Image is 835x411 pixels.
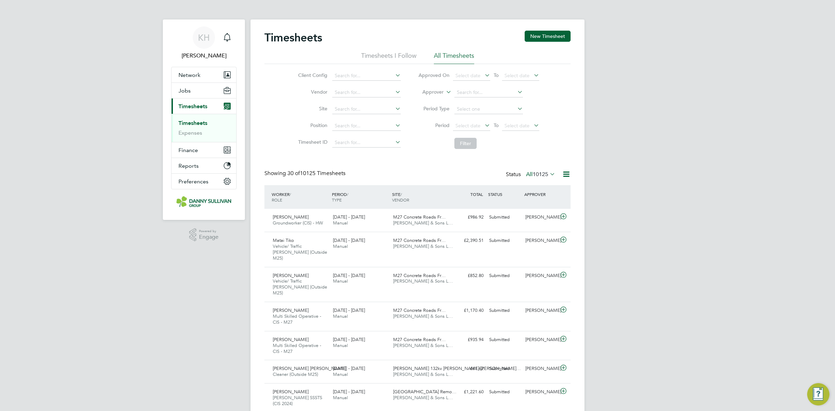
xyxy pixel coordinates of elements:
div: Submitted [486,363,523,374]
span: Preferences [178,178,208,185]
div: Submitted [486,386,523,398]
div: £935.94 [450,334,486,346]
input: Search for... [332,71,401,81]
div: £2,390.51 [450,235,486,246]
div: Timesheets [172,114,236,142]
label: Approved On [418,72,450,78]
input: Search for... [332,138,401,148]
button: Timesheets [172,98,236,114]
div: Submitted [486,212,523,223]
span: [DATE] - [DATE] [333,272,365,278]
span: [PERSON_NAME] SSSTS (CIS 2024) [273,395,322,406]
span: Select date [455,122,480,129]
span: Manual [333,371,348,377]
span: [PERSON_NAME] & Sons L… [393,243,453,249]
div: £986.92 [450,212,486,223]
span: KH [198,33,210,42]
span: / [400,191,402,197]
label: All [526,171,555,178]
button: Filter [454,138,477,149]
div: £61.62 [450,363,486,374]
span: Groundworker (CIS) - HW [273,220,323,226]
span: Timesheets [178,103,207,110]
span: [PERSON_NAME] [273,389,309,395]
span: ROLE [272,197,282,203]
span: VENDOR [392,197,409,203]
span: Select date [455,72,480,79]
button: Preferences [172,174,236,189]
span: [PERSON_NAME] & Sons L… [393,395,453,401]
div: [PERSON_NAME] [523,270,559,282]
span: [DATE] - [DATE] [333,337,365,342]
span: [PERSON_NAME] [273,307,309,313]
span: Network [178,72,200,78]
span: Manual [333,220,348,226]
div: Submitted [486,305,523,316]
span: M27 Concrete Roads Fr… [393,272,446,278]
div: APPROVER [523,188,559,200]
span: [PERSON_NAME] [273,214,309,220]
span: Vehicle/ Traffic [PERSON_NAME] (Outside M25) [273,278,327,296]
span: Multi Skilled Operative - CIS - M27 [273,313,321,325]
span: Cleaner (Outside M25) [273,371,318,377]
span: Matai Tiko [273,237,294,243]
div: STATUS [486,188,523,200]
input: Search for... [332,121,401,131]
span: [DATE] - [DATE] [333,365,365,371]
span: Manual [333,395,348,401]
span: Manual [333,278,348,284]
a: Powered byEngage [189,228,219,242]
span: Powered by [199,228,218,234]
div: Submitted [486,235,523,246]
span: Manual [333,243,348,249]
span: [PERSON_NAME] [273,337,309,342]
span: Engage [199,234,218,240]
div: SITE [390,188,451,206]
span: Manual [333,313,348,319]
span: Select date [504,122,530,129]
span: [DATE] - [DATE] [333,389,365,395]
span: Multi Skilled Operative - CIS - M27 [273,342,321,354]
div: [PERSON_NAME] [523,334,559,346]
span: Manual [333,342,348,348]
span: [PERSON_NAME] [273,272,309,278]
label: Approver [412,89,444,96]
a: Timesheets [178,120,207,126]
span: [GEOGRAPHIC_DATA] Remo… [393,389,456,395]
div: [PERSON_NAME] [523,305,559,316]
div: Submitted [486,270,523,282]
a: KH[PERSON_NAME] [171,26,237,60]
span: M27 Concrete Roads Fr… [393,307,446,313]
span: [PERSON_NAME] & Sons L… [393,371,453,377]
div: [PERSON_NAME] [523,235,559,246]
span: [PERSON_NAME] & Sons L… [393,342,453,348]
label: Site [296,105,327,112]
li: All Timesheets [434,52,474,64]
span: [PERSON_NAME] & Sons L… [393,313,453,319]
div: [PERSON_NAME] [523,363,559,374]
button: Jobs [172,83,236,98]
span: Vehicle/ Traffic [PERSON_NAME] (Outside M25) [273,243,327,261]
div: £852.80 [450,270,486,282]
div: Submitted [486,334,523,346]
span: Reports [178,163,199,169]
span: 10125 Timesheets [287,170,345,177]
div: [PERSON_NAME] [523,386,559,398]
a: Go to home page [171,196,237,207]
label: Position [296,122,327,128]
div: PERIOD [330,188,390,206]
span: / [347,191,348,197]
span: To [492,121,501,130]
span: TOTAL [470,191,483,197]
h2: Timesheets [264,31,322,45]
span: M27 Concrete Roads Fr… [393,237,446,243]
input: Search for... [454,88,523,97]
li: Timesheets I Follow [361,52,416,64]
button: Engage Resource Center [807,383,829,405]
span: M27 Concrete Roads Fr… [393,214,446,220]
div: £1,170.40 [450,305,486,316]
span: [PERSON_NAME] & Sons L… [393,278,453,284]
label: Timesheet ID [296,139,327,145]
a: Expenses [178,129,202,136]
span: M27 Concrete Roads Fr… [393,337,446,342]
